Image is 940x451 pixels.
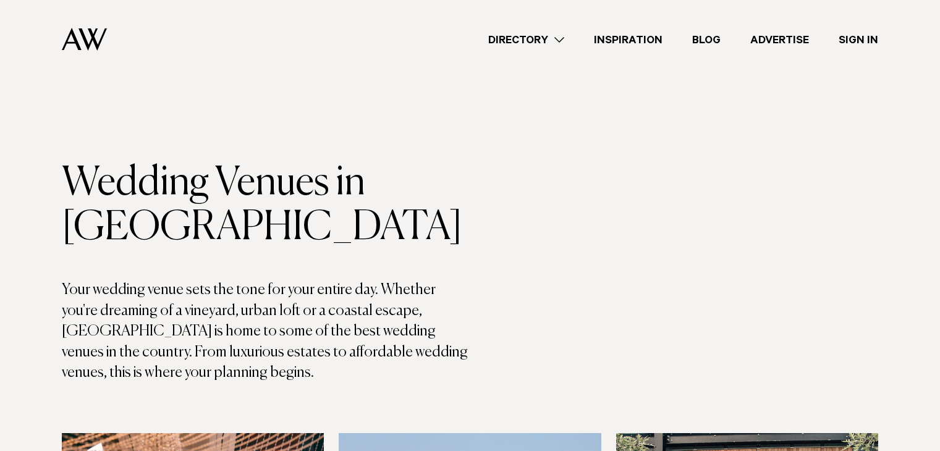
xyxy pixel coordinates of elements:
[677,32,735,48] a: Blog
[62,280,470,384] p: Your wedding venue sets the tone for your entire day. Whether you're dreaming of a vineyard, urba...
[579,32,677,48] a: Inspiration
[62,28,107,51] img: Auckland Weddings Logo
[473,32,579,48] a: Directory
[824,32,893,48] a: Sign In
[735,32,824,48] a: Advertise
[62,161,470,250] h1: Wedding Venues in [GEOGRAPHIC_DATA]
